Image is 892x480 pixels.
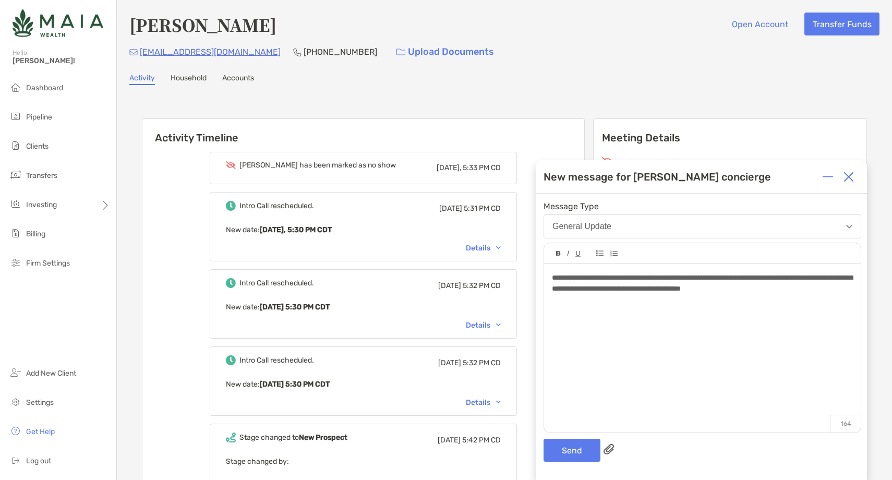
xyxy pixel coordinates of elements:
[438,358,461,367] span: [DATE]
[567,251,569,256] img: Editor control icon
[463,163,501,172] span: 5:33 PM CD
[293,48,302,56] img: Phone Icon
[556,251,561,256] img: Editor control icon
[26,171,57,180] span: Transfers
[9,425,22,437] img: get-help icon
[239,433,347,442] div: Stage changed to
[610,250,618,257] img: Editor control icon
[438,281,461,290] span: [DATE]
[26,398,54,407] span: Settings
[13,4,103,42] img: Zoe Logo
[260,225,332,234] b: [DATE], 5:30 PM CDT
[9,366,22,379] img: add_new_client icon
[26,427,55,436] span: Get Help
[26,369,76,378] span: Add New Client
[239,279,314,287] div: Intro Call rescheduled.
[239,161,396,170] div: [PERSON_NAME] has been marked as no show
[466,321,501,330] div: Details
[129,49,138,55] img: Email Icon
[437,163,461,172] span: [DATE],
[544,171,771,183] div: New message for [PERSON_NAME] concierge
[396,49,405,56] img: button icon
[846,225,852,229] img: Open dropdown arrow
[304,45,377,58] p: [PHONE_NUMBER]
[9,110,22,123] img: pipeline icon
[496,401,501,404] img: Chevron icon
[496,246,501,249] img: Chevron icon
[843,172,854,182] img: Close
[299,433,347,442] b: New Prospect
[26,230,45,238] span: Billing
[462,436,501,445] span: 5:42 PM CD
[9,395,22,408] img: settings icon
[466,244,501,253] div: Details
[226,355,236,365] img: Event icon
[140,45,281,58] p: [EMAIL_ADDRESS][DOMAIN_NAME]
[260,380,330,389] b: [DATE] 5:30 PM CDT
[226,223,501,236] p: New date :
[823,172,833,182] img: Expand or collapse
[575,251,581,257] img: Editor control icon
[226,278,236,288] img: Event icon
[9,169,22,181] img: transfers icon
[602,157,612,165] img: red eyr
[438,436,461,445] span: [DATE]
[26,83,63,92] span: Dashboard
[239,201,314,210] div: Intro Call rescheduled.
[9,81,22,93] img: dashboard icon
[552,222,611,231] div: General Update
[602,131,858,145] p: Meeting Details
[390,41,501,63] a: Upload Documents
[13,56,110,65] span: [PERSON_NAME]!
[544,439,600,462] button: Send
[9,198,22,210] img: investing icon
[9,139,22,152] img: clients icon
[142,119,584,144] h6: Activity Timeline
[724,13,796,35] button: Open Account
[439,204,462,213] span: [DATE]
[466,398,501,407] div: Details
[226,161,236,169] img: Event icon
[464,204,501,213] span: 5:31 PM CD
[544,201,861,211] span: Message Type
[26,200,57,209] span: Investing
[171,74,207,85] a: Household
[830,415,861,433] p: 164
[239,356,314,365] div: Intro Call rescheduled.
[26,457,51,465] span: Log out
[129,74,155,85] a: Activity
[694,157,745,170] button: Re-engage
[226,433,236,442] img: Event icon
[463,281,501,290] span: 5:32 PM CD
[260,303,330,311] b: [DATE] 5:30 PM CDT
[463,358,501,367] span: 5:32 PM CD
[226,455,501,468] p: Stage changed by:
[9,256,22,269] img: firm-settings icon
[9,454,22,466] img: logout icon
[226,301,501,314] p: New date :
[226,378,501,391] p: New date :
[544,214,861,238] button: General Update
[596,250,604,256] img: Editor control icon
[9,227,22,239] img: billing icon
[226,201,236,211] img: Event icon
[496,323,501,327] img: Chevron icon
[129,13,276,37] h4: [PERSON_NAME]
[804,13,879,35] button: Transfer Funds
[614,157,692,170] p: Marked as No Show
[222,74,254,85] a: Accounts
[26,259,70,268] span: Firm Settings
[26,113,52,122] span: Pipeline
[26,142,49,151] span: Clients
[604,444,614,454] img: paperclip attachments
